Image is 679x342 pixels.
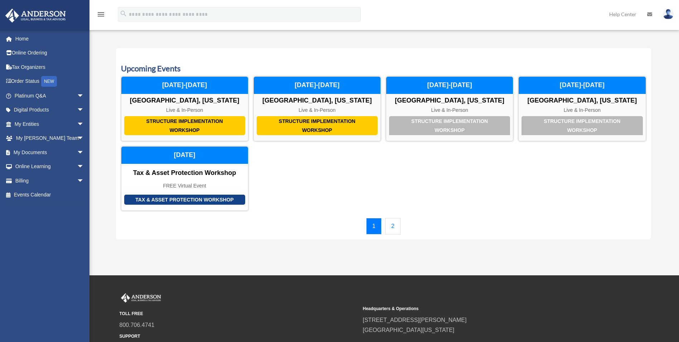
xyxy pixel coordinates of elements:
div: [DATE]-[DATE] [121,77,248,94]
a: Home [5,32,95,46]
a: [STREET_ADDRESS][PERSON_NAME] [363,317,467,323]
span: arrow_drop_down [77,131,91,146]
a: [GEOGRAPHIC_DATA][US_STATE] [363,327,455,333]
span: arrow_drop_down [77,103,91,118]
a: My [PERSON_NAME] Teamarrow_drop_down [5,131,95,146]
div: Structure Implementation Workshop [389,116,510,135]
div: Live & In-Person [519,107,645,113]
div: Tax & Asset Protection Workshop [121,169,248,177]
a: 2 [385,218,401,234]
div: [GEOGRAPHIC_DATA], [US_STATE] [519,97,645,105]
a: Online Ordering [5,46,95,60]
div: [GEOGRAPHIC_DATA], [US_STATE] [121,97,248,105]
div: [DATE]-[DATE] [519,77,645,94]
div: Tax & Asset Protection Workshop [124,195,245,205]
a: Events Calendar [5,188,91,202]
a: Digital Productsarrow_drop_down [5,103,95,117]
div: Structure Implementation Workshop [522,116,642,135]
i: menu [97,10,105,19]
div: Structure Implementation Workshop [257,116,378,135]
small: Headquarters & Operations [363,305,601,313]
a: Structure Implementation Workshop [GEOGRAPHIC_DATA], [US_STATE] Live & In-Person [DATE]-[DATE] [518,76,646,141]
span: arrow_drop_down [77,160,91,174]
a: Structure Implementation Workshop [GEOGRAPHIC_DATA], [US_STATE] Live & In-Person [DATE]-[DATE] [253,76,381,141]
span: arrow_drop_down [77,117,91,132]
a: 1 [366,218,382,234]
div: [DATE]-[DATE] [254,77,380,94]
a: Structure Implementation Workshop [GEOGRAPHIC_DATA], [US_STATE] Live & In-Person [DATE]-[DATE] [386,76,513,141]
a: My Entitiesarrow_drop_down [5,117,95,131]
div: Live & In-Person [121,107,248,113]
a: Online Learningarrow_drop_down [5,160,95,174]
i: search [120,10,127,18]
div: [GEOGRAPHIC_DATA], [US_STATE] [254,97,380,105]
a: Platinum Q&Aarrow_drop_down [5,89,95,103]
div: Live & In-Person [386,107,513,113]
a: Billingarrow_drop_down [5,174,95,188]
div: [DATE]-[DATE] [386,77,513,94]
div: [DATE] [121,147,248,164]
div: Structure Implementation Workshop [124,116,245,135]
small: TOLL FREE [120,310,358,318]
h3: Upcoming Events [121,63,646,74]
a: My Documentsarrow_drop_down [5,145,95,160]
a: Structure Implementation Workshop [GEOGRAPHIC_DATA], [US_STATE] Live & In-Person [DATE]-[DATE] [121,76,248,141]
a: 800.706.4741 [120,322,155,328]
img: Anderson Advisors Platinum Portal [120,293,163,303]
a: Tax & Asset Protection Workshop Tax & Asset Protection Workshop FREE Virtual Event [DATE] [121,146,248,211]
span: arrow_drop_down [77,174,91,188]
img: Anderson Advisors Platinum Portal [3,9,68,23]
span: arrow_drop_down [77,145,91,160]
small: SUPPORT [120,333,358,340]
a: menu [97,13,105,19]
div: FREE Virtual Event [121,183,248,189]
div: [GEOGRAPHIC_DATA], [US_STATE] [386,97,513,105]
img: User Pic [663,9,674,19]
div: NEW [41,76,57,87]
div: Live & In-Person [254,107,380,113]
span: arrow_drop_down [77,89,91,103]
a: Tax Organizers [5,60,95,74]
a: Order StatusNEW [5,74,95,89]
